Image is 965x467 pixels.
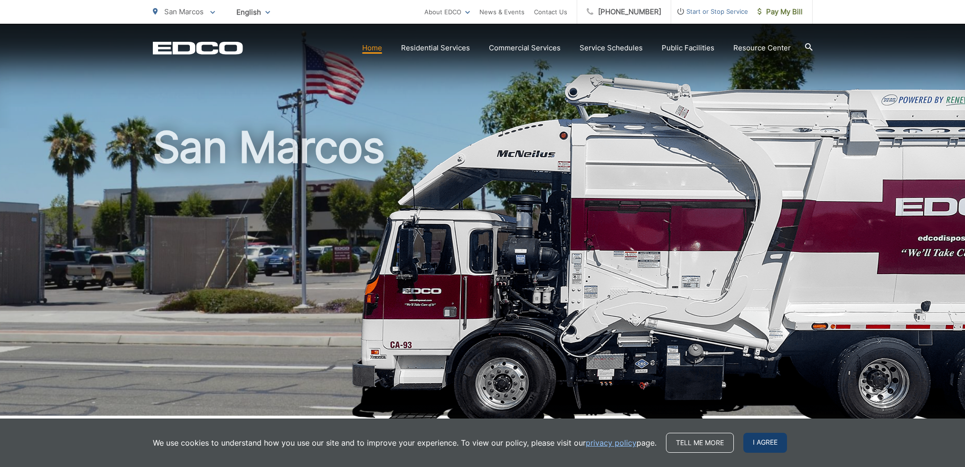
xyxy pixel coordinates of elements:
a: About EDCO [424,6,470,18]
a: privacy policy [586,437,637,448]
span: I agree [743,433,787,453]
a: Tell me more [666,433,734,453]
span: English [229,4,277,20]
a: Resource Center [733,42,791,54]
a: Commercial Services [489,42,561,54]
span: San Marcos [164,7,204,16]
p: We use cookies to understand how you use our site and to improve your experience. To view our pol... [153,437,656,448]
a: Home [362,42,382,54]
a: News & Events [479,6,525,18]
span: Pay My Bill [758,6,803,18]
a: Service Schedules [580,42,643,54]
a: Contact Us [534,6,567,18]
h1: San Marcos [153,124,813,424]
a: Residential Services [401,42,470,54]
a: EDCD logo. Return to the homepage. [153,41,243,55]
a: Public Facilities [662,42,714,54]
